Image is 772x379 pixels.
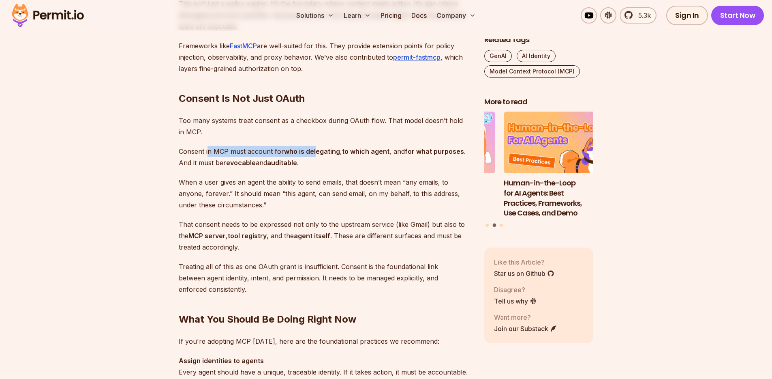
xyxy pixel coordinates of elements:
[188,232,226,240] strong: MCP server
[386,112,495,219] li: 1 of 3
[504,112,613,219] li: 2 of 3
[500,224,503,227] button: Go to slide 3
[494,257,554,267] p: Like this Article?
[179,146,471,168] p: Consent in MCP must account for , , and . And it must be and .
[494,285,537,295] p: Disagree?
[494,312,557,322] p: Want more?
[484,65,580,78] a: Model Context Protocol (MCP)
[179,60,471,105] h2: Consent Is Not Just OAuth
[179,336,471,347] p: If you're adopting MCP [DATE], here are the foundational practices we recommend:
[284,147,340,155] strong: who is delegating
[223,159,256,167] strong: revocable
[504,112,613,174] img: Human-in-the-Loop for AI Agents: Best Practices, Frameworks, Use Cases, and Demo
[293,7,337,24] button: Solutions
[179,219,471,253] p: That consent needs to be expressed not only to the upstream service (like Gmail) but also to the ...
[433,7,479,24] button: Company
[494,269,554,278] a: Star us on Github
[386,178,495,198] h3: Why JWTs Can’t Handle AI Agent Access
[342,147,389,155] strong: to which agent
[484,97,594,107] h2: More to read
[494,296,537,306] a: Tell us why
[494,324,557,334] a: Join our Substack
[179,115,471,138] p: Too many systems treat consent as a checkbox during OAuth flow. That model doesn’t hold in MCP.
[633,11,651,20] span: 5.3k
[484,35,594,45] h2: Related Tags
[504,112,613,219] a: Human-in-the-Loop for AI Agents: Best Practices, Frameworks, Use Cases, and DemoHuman-in-the-Loop...
[267,159,297,167] strong: auditable
[179,357,264,365] strong: Assign identities to agents
[666,6,708,25] a: Sign In
[8,2,88,29] img: Permit logo
[179,280,471,326] h2: What You Should Be Doing Right Now
[405,147,464,155] strong: for what purposes
[492,224,496,227] button: Go to slide 2
[228,232,267,240] strong: tool registry
[377,7,405,24] a: Pricing
[340,7,374,24] button: Learn
[230,42,257,50] a: FastMCP
[179,40,471,74] p: Frameworks like are well-suited for this. They provide extension points for policy injection, obs...
[517,50,556,62] a: AI Identity
[484,50,512,62] a: GenAI
[504,178,613,218] h3: Human-in-the-Loop for AI Agents: Best Practices, Frameworks, Use Cases, and Demo
[179,261,471,295] p: Treating all of this as one OAuth grant is insufficient. Consent is the foundational link between...
[179,177,471,211] p: When a user gives an agent the ability to send emails, that doesn’t mean “any emails, to anyone, ...
[393,53,441,61] a: permit-fastmcp
[484,112,594,228] div: Posts
[179,355,471,378] p: Every agent should have a unique, traceable identity. If it takes action, it must be accountable.
[485,224,489,227] button: Go to slide 1
[294,232,330,240] strong: agent itself
[711,6,764,25] a: Start Now
[620,7,657,24] a: 5.3k
[408,7,430,24] a: Docs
